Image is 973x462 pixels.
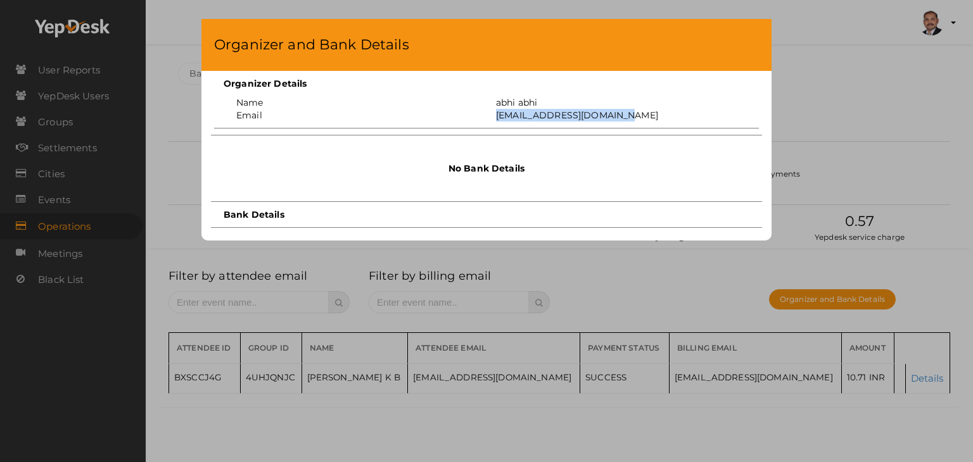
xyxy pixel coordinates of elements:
div: abhi abhi [486,96,746,109]
div: [EMAIL_ADDRESS][DOMAIN_NAME] [486,109,746,122]
strong: Organizer Details [224,78,307,89]
div: Name [227,96,486,109]
div: Email [227,109,486,122]
strong: No Bank Details [448,163,525,174]
h4: Organizer and Bank Details [214,35,759,55]
strong: Bank Details [224,209,284,220]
